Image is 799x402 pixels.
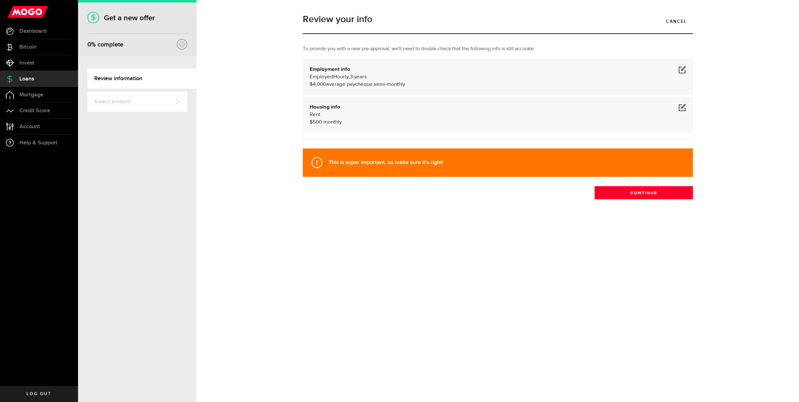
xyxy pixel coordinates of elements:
span: , [349,74,350,80]
b: Employment info [310,67,350,72]
strong: This is super important, so make sure it's right! [329,159,443,166]
span: 3 years [350,74,367,80]
span: Help & Support [19,140,57,146]
span: 500 [313,119,322,125]
span: Invest [19,60,34,66]
span: Bitcoin [19,44,37,50]
button: Continue [595,186,693,199]
a: Review information [87,69,197,89]
span: Loans [19,76,34,82]
span: Credit Score [19,108,50,114]
a: Select amount [87,92,187,112]
span: monthly [323,119,342,125]
b: Housing info [310,104,340,110]
span: Rent [310,112,320,117]
a: Cancel [660,15,693,28]
p: To provide you with a new pre-approval, we'll need to double-check that the following info is sti... [303,45,693,53]
span: Log out [27,392,51,396]
h1: Review your info [303,15,693,24]
span: Employed [310,74,333,80]
button: Open LiveChat chat widget [5,2,24,21]
span: Hourly [333,74,349,80]
span: $ [310,119,313,125]
span: 0 [87,41,91,48]
span: Dashboard [19,28,47,34]
h1: Get a new offer [87,13,187,22]
span: Account [19,124,40,129]
span: Mortgage [19,92,43,98]
span: $4,000 [310,82,326,87]
span: average paycheque, [326,82,374,87]
span: semi-monthly [374,82,405,87]
div: % complete [87,39,123,50]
